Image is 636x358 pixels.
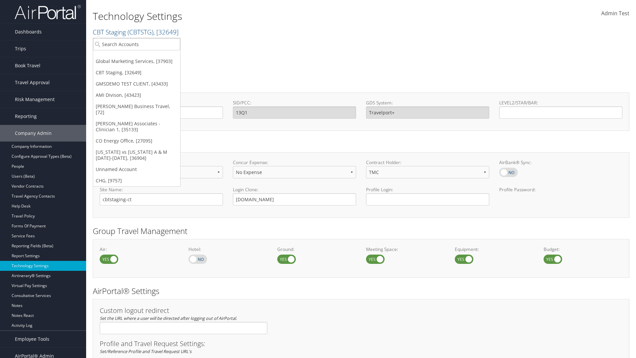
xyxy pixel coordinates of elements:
[455,246,534,253] label: Equipment:
[499,99,622,106] label: LEVEL2/STAR/BAR:
[499,159,622,166] label: AirBank® Sync:
[544,246,622,253] label: Budget:
[499,186,622,205] label: Profile Password:
[93,175,180,186] a: CHG, [9757]
[93,9,450,23] h1: Technology Settings
[93,118,180,135] a: [PERSON_NAME] Associates - Clinician 1, [35133]
[366,159,489,166] label: Contract Holder:
[499,168,518,177] label: AirBank® Sync
[93,139,629,150] h2: Online Booking Tool
[100,340,622,347] h3: Profile and Travel Request Settings:
[15,125,52,142] span: Company Admin
[233,186,356,193] label: Login Clone:
[93,135,180,147] a: CO Energy Office, [27095]
[100,186,223,193] label: Site Name:
[601,10,629,17] span: Admin Test
[15,40,26,57] span: Trips
[93,164,180,175] a: Unnamed Account
[15,74,50,91] span: Travel Approval
[100,348,191,354] em: Set/Reference Profile and Travel Request URL's
[93,285,629,297] h2: AirPortal® Settings
[15,57,40,74] span: Book Travel
[100,246,179,253] label: Air:
[100,315,237,321] em: Set the URL where a user will be directed after logging out of AirPortal.
[93,28,179,36] a: CBT Staging
[15,91,55,108] span: Risk Management
[93,38,180,50] input: Search Accounts
[233,99,356,106] label: SID/PCC:
[93,101,180,118] a: [PERSON_NAME] Business Travel, [72]
[188,246,267,253] label: Hotel:
[153,28,179,36] span: , [ 32649 ]
[93,78,180,89] a: GMSDEMO TEST CLIENT, [43433]
[15,331,49,347] span: Employee Tools
[128,28,153,36] span: ( CBTSTG )
[100,307,267,314] h3: Custom logout redirect
[366,186,489,205] label: Profile Login:
[366,246,445,253] label: Meeting Space:
[93,79,624,90] h2: GDS
[15,108,37,125] span: Reporting
[366,193,489,206] input: Profile Login:
[15,24,42,40] span: Dashboards
[601,3,629,24] a: Admin Test
[277,246,356,253] label: Ground:
[93,56,180,67] a: Global Marketing Services, [37903]
[366,99,489,106] label: GDS System:
[93,89,180,101] a: AMI Divison, [43423]
[93,147,180,164] a: [US_STATE] vs [US_STATE] A & M [DATE]-[DATE], [36904]
[93,225,629,237] h2: Group Travel Management
[15,4,81,20] img: airportal-logo.png
[233,159,356,166] label: Concur Expense:
[93,67,180,78] a: CBT Staging, [32649]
